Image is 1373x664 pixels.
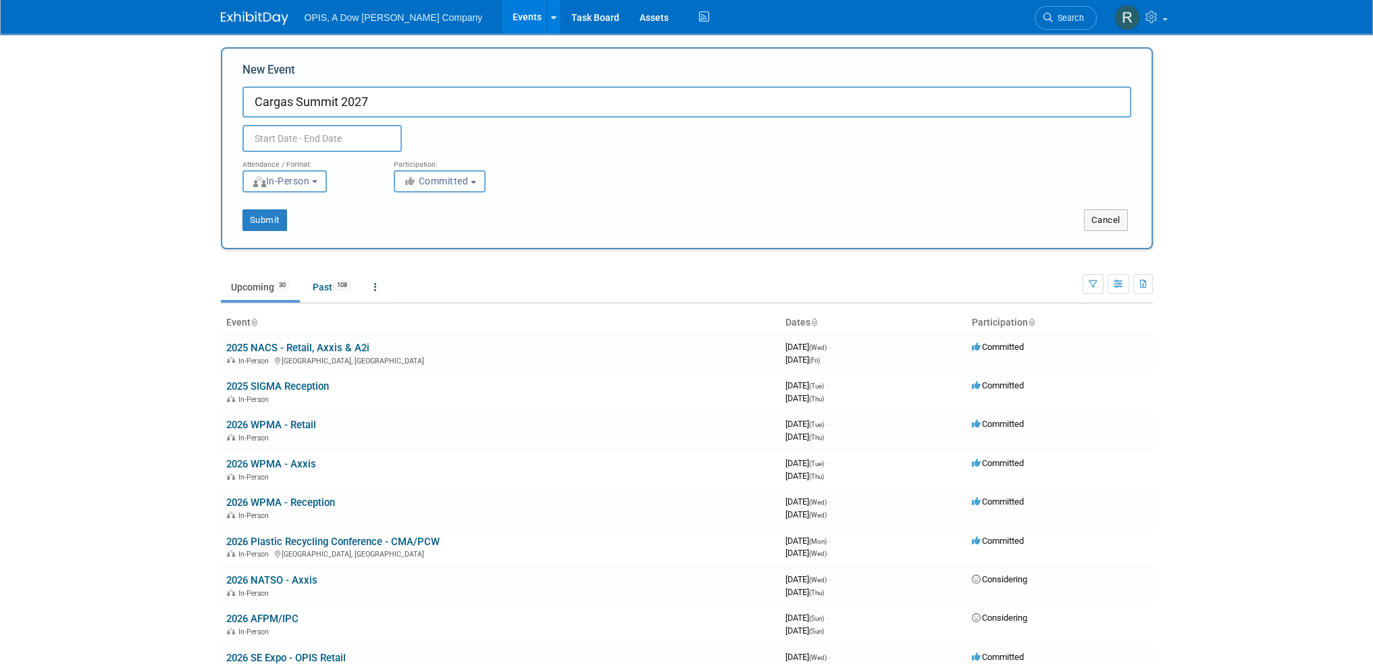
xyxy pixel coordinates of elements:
span: - [829,652,831,662]
label: New Event [242,62,295,83]
span: [DATE] [785,458,828,468]
button: Committed [394,170,486,193]
span: In-Person [238,550,273,559]
a: 2026 Plastic Recycling Conference - CMA/PCW [226,536,440,548]
span: In-Person [238,357,273,365]
span: - [826,613,828,623]
span: [DATE] [785,432,824,442]
span: (Wed) [809,550,827,557]
span: - [829,536,831,546]
a: 2026 SE Expo - OPIS Retail [226,652,346,664]
span: (Thu) [809,589,824,596]
span: Committed [972,652,1024,662]
a: 2025 NACS - Retail, Axxis & A2i [226,342,369,354]
a: Search [1035,6,1097,30]
input: Name of Trade Show / Conference [242,86,1131,118]
div: [GEOGRAPHIC_DATA], [GEOGRAPHIC_DATA] [226,355,775,365]
span: (Thu) [809,434,824,441]
span: [DATE] [785,613,828,623]
span: - [826,380,828,390]
span: [DATE] [785,548,827,558]
span: (Thu) [809,395,824,403]
span: OPIS, A Dow [PERSON_NAME] Company [305,12,483,23]
span: (Wed) [809,499,827,506]
span: (Wed) [809,654,827,661]
img: In-Person Event [227,628,235,634]
img: In-Person Event [227,473,235,480]
span: [DATE] [785,536,831,546]
th: Event [221,311,780,334]
span: Committed [972,342,1024,352]
span: - [829,342,831,352]
img: In-Person Event [227,550,235,557]
span: [DATE] [785,419,828,429]
button: In-Person [242,170,327,193]
input: Start Date - End Date [242,125,402,152]
span: [DATE] [785,380,828,390]
div: [GEOGRAPHIC_DATA], [GEOGRAPHIC_DATA] [226,548,775,559]
span: (Sun) [809,628,824,635]
span: In-Person [238,628,273,636]
a: Sort by Participation Type [1028,317,1035,328]
span: In-Person [238,395,273,404]
span: (Tue) [809,382,824,390]
span: 30 [275,280,290,290]
a: 2026 WPMA - Reception [226,496,335,509]
th: Participation [966,311,1153,334]
span: (Wed) [809,344,827,351]
span: Committed [972,419,1024,429]
span: [DATE] [785,625,824,636]
span: [DATE] [785,652,831,662]
div: Attendance / Format: [242,152,373,170]
a: 2026 WPMA - Axxis [226,458,316,470]
img: In-Person Event [227,511,235,518]
span: In-Person [238,473,273,482]
span: [DATE] [785,471,824,481]
a: 2025 SIGMA Reception [226,380,329,392]
img: In-Person Event [227,357,235,363]
span: - [829,496,831,507]
span: [DATE] [785,496,831,507]
span: (Thu) [809,473,824,480]
img: Renee Ortner [1114,5,1140,30]
span: (Mon) [809,538,827,545]
span: (Sun) [809,615,824,622]
span: Committed [403,176,469,186]
span: [DATE] [785,342,831,352]
img: In-Person Event [227,395,235,402]
img: In-Person Event [227,434,235,440]
div: Participation: [394,152,525,170]
span: Committed [972,458,1024,468]
span: In-Person [252,176,310,186]
span: [DATE] [785,509,827,519]
span: 108 [333,280,351,290]
span: [DATE] [785,587,824,597]
span: [DATE] [785,393,824,403]
a: Upcoming30 [221,274,300,300]
span: [DATE] [785,355,820,365]
span: (Tue) [809,460,824,467]
a: 2026 AFPM/IPC [226,613,299,625]
button: Submit [242,209,287,231]
span: In-Person [238,589,273,598]
span: Committed [972,496,1024,507]
span: Committed [972,536,1024,546]
img: In-Person Event [227,589,235,596]
a: Past108 [303,274,361,300]
span: [DATE] [785,574,831,584]
span: In-Person [238,511,273,520]
img: ExhibitDay [221,11,288,25]
th: Dates [780,311,966,334]
span: (Tue) [809,421,824,428]
span: Committed [972,380,1024,390]
a: Sort by Start Date [810,317,817,328]
span: - [826,419,828,429]
a: 2026 NATSO - Axxis [226,574,317,586]
span: - [826,458,828,468]
span: In-Person [238,434,273,442]
span: (Wed) [809,576,827,584]
span: Considering [972,613,1027,623]
button: Cancel [1084,209,1128,231]
span: Considering [972,574,1027,584]
span: (Fri) [809,357,820,364]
